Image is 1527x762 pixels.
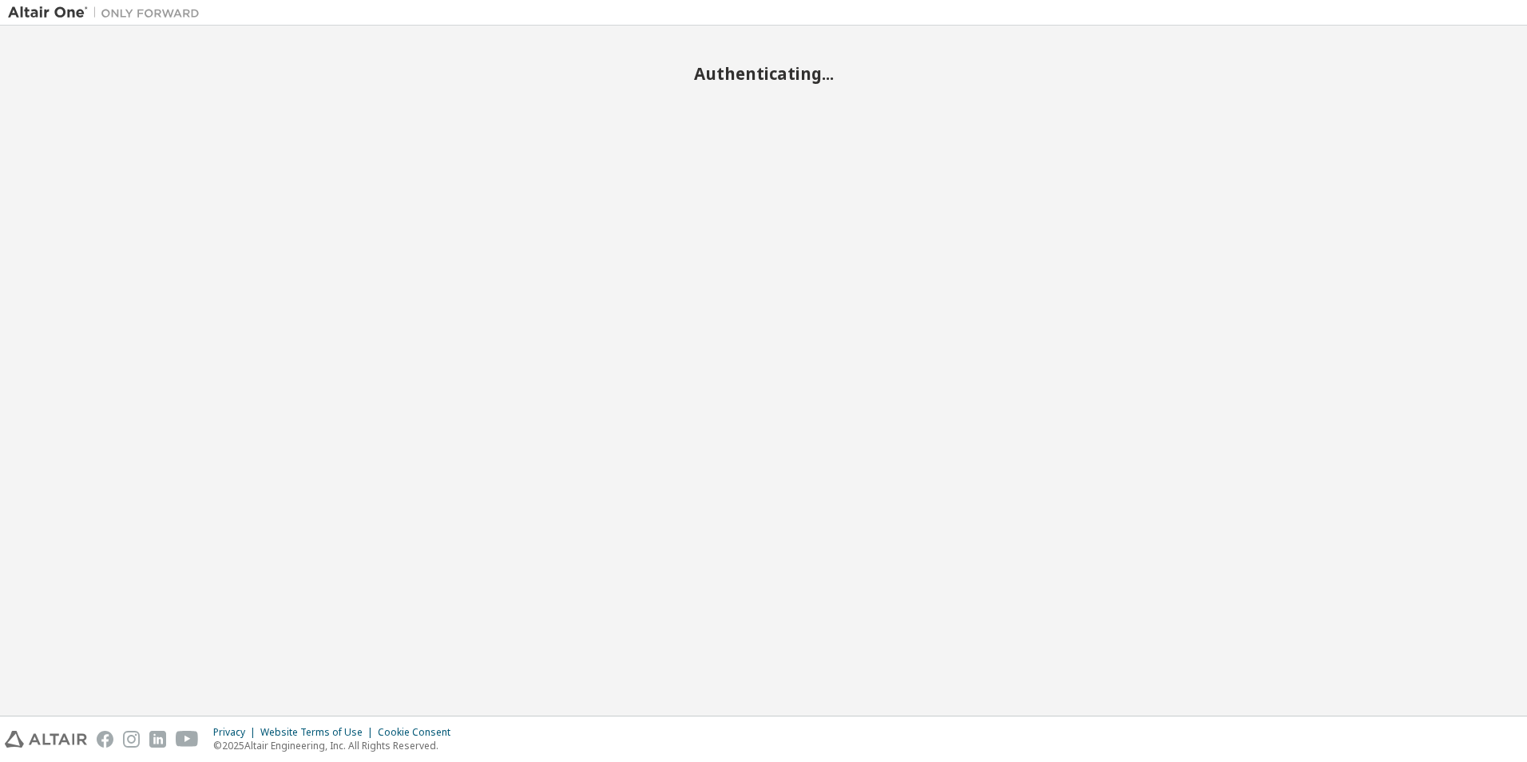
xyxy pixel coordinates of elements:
[8,5,208,21] img: Altair One
[8,63,1519,84] h2: Authenticating...
[378,726,460,739] div: Cookie Consent
[5,731,87,748] img: altair_logo.svg
[149,731,166,748] img: linkedin.svg
[176,731,199,748] img: youtube.svg
[97,731,113,748] img: facebook.svg
[213,726,260,739] div: Privacy
[260,726,378,739] div: Website Terms of Use
[123,731,140,748] img: instagram.svg
[213,739,460,752] p: © 2025 Altair Engineering, Inc. All Rights Reserved.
